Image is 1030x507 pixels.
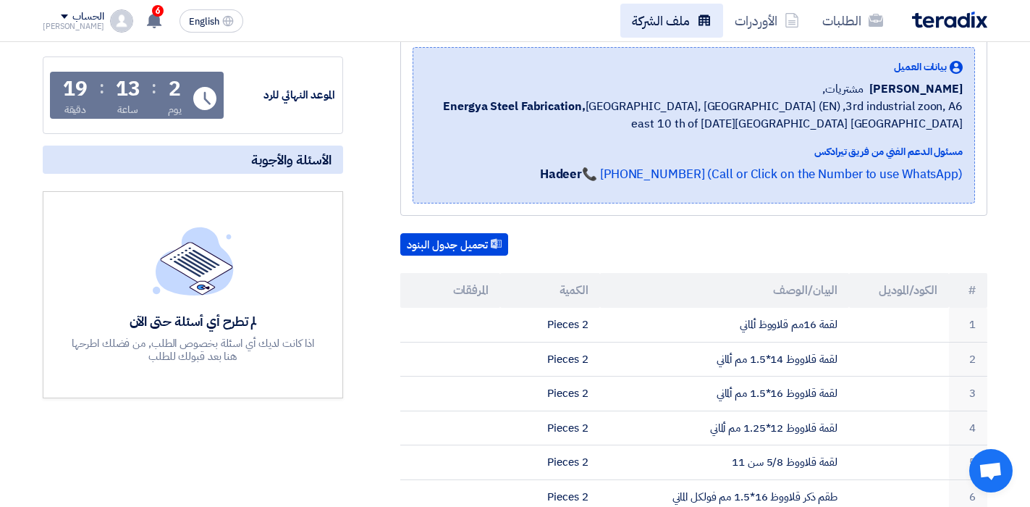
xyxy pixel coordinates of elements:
[912,12,987,28] img: Teradix logo
[152,5,164,17] span: 6
[582,165,963,183] a: 📞 [PHONE_NUMBER] (Call or Click on the Number to use WhatsApp)
[869,80,963,98] span: [PERSON_NAME]
[849,273,949,308] th: الكود/الموديل
[70,313,316,330] div: لم تطرح أي أسئلة حتى الآن
[811,4,895,38] a: الطلبات
[723,4,811,38] a: الأوردرات
[43,22,104,30] div: [PERSON_NAME]
[63,79,88,99] div: 19
[168,102,182,117] div: يوم
[600,377,850,411] td: لقمة قلاووظ 16*1.5 مم ألماني
[400,233,508,256] button: تحميل جدول البنود
[116,79,140,99] div: 13
[443,98,585,115] b: Energya Steel Fabrication,
[180,9,243,33] button: English
[153,227,234,295] img: empty_state_list.svg
[251,151,332,168] span: الأسئلة والأجوبة
[600,342,850,377] td: لقمة قلاووظ 14*1.5 مم ألماني
[949,342,987,377] td: 2
[949,273,987,308] th: #
[540,165,582,183] strong: Hadeer
[425,144,963,159] div: مسئول الدعم الفني من فريق تيرادكس
[151,75,156,101] div: :
[600,445,850,480] td: لقمة قلاووظ 5/8 سن 11
[500,308,600,342] td: 2 Pieces
[117,102,138,117] div: ساعة
[400,273,500,308] th: المرفقات
[969,449,1013,493] a: Open chat
[169,79,181,99] div: 2
[72,11,104,23] div: الحساب
[894,59,947,75] span: بيانات العميل
[949,308,987,342] td: 1
[99,75,104,101] div: :
[500,342,600,377] td: 2 Pieces
[822,80,864,98] span: مشتريات,
[600,308,850,342] td: لقمة 16مم قلاووظ ألماني
[600,411,850,445] td: لقمة قلاووظ 12*1.25 مم ألماني
[949,445,987,480] td: 5
[949,377,987,411] td: 3
[949,411,987,445] td: 4
[64,102,87,117] div: دقيقة
[600,273,850,308] th: البيان/الوصف
[500,411,600,445] td: 2 Pieces
[500,445,600,480] td: 2 Pieces
[500,273,600,308] th: الكمية
[500,377,600,411] td: 2 Pieces
[189,17,219,27] span: English
[620,4,723,38] a: ملف الشركة
[70,337,316,363] div: اذا كانت لديك أي اسئلة بخصوص الطلب, من فضلك اطرحها هنا بعد قبولك للطلب
[227,87,335,104] div: الموعد النهائي للرد
[110,9,133,33] img: profile_test.png
[425,98,963,133] span: [GEOGRAPHIC_DATA], [GEOGRAPHIC_DATA] (EN) ,3rd industrial zoon, A6 east 10 th of [DATE][GEOGRAPHI...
